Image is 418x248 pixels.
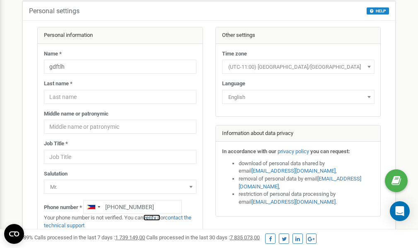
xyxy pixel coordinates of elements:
[239,176,361,190] a: [EMAIL_ADDRESS][DOMAIN_NAME]
[44,214,196,229] p: Your phone number is not verified. You can or
[29,7,80,15] h5: Personal settings
[44,120,196,134] input: Middle name or patronymic
[239,160,375,175] li: download of personal data shared by email ,
[222,50,247,58] label: Time zone
[310,148,350,154] strong: you can request:
[34,234,145,241] span: Calls processed in the last 7 days :
[44,180,196,194] span: Mr.
[47,181,193,193] span: Mr.
[44,204,82,212] label: Phone number *
[222,60,375,74] span: (UTC-11:00) Pacific/Midway
[44,50,62,58] label: Name *
[251,168,336,174] a: [EMAIL_ADDRESS][DOMAIN_NAME]
[83,200,182,214] input: +1-800-555-55-55
[115,234,145,241] u: 1 739 149,00
[84,200,103,214] div: Telephone country code
[44,60,196,74] input: Name
[216,27,381,44] div: Other settings
[225,91,372,103] span: English
[367,7,389,14] button: HELP
[44,214,191,229] a: contact the technical support
[44,80,72,88] label: Last name *
[143,214,160,221] a: verify it
[222,148,276,154] strong: In accordance with our
[4,224,24,244] button: Open CMP widget
[230,234,260,241] u: 7 835 073,00
[44,140,68,148] label: Job Title *
[44,150,196,164] input: Job Title
[225,61,372,73] span: (UTC-11:00) Pacific/Midway
[278,148,309,154] a: privacy policy
[239,190,375,206] li: restriction of personal data processing by email .
[44,90,196,104] input: Last name
[251,199,336,205] a: [EMAIL_ADDRESS][DOMAIN_NAME]
[239,175,375,190] li: removal of personal data by email ,
[390,201,410,221] div: Open Intercom Messenger
[44,170,68,178] label: Salutation
[38,27,203,44] div: Personal information
[216,125,381,142] div: Information about data privacy
[146,234,260,241] span: Calls processed in the last 30 days :
[44,110,109,118] label: Middle name or patronymic
[222,90,375,104] span: English
[222,80,245,88] label: Language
